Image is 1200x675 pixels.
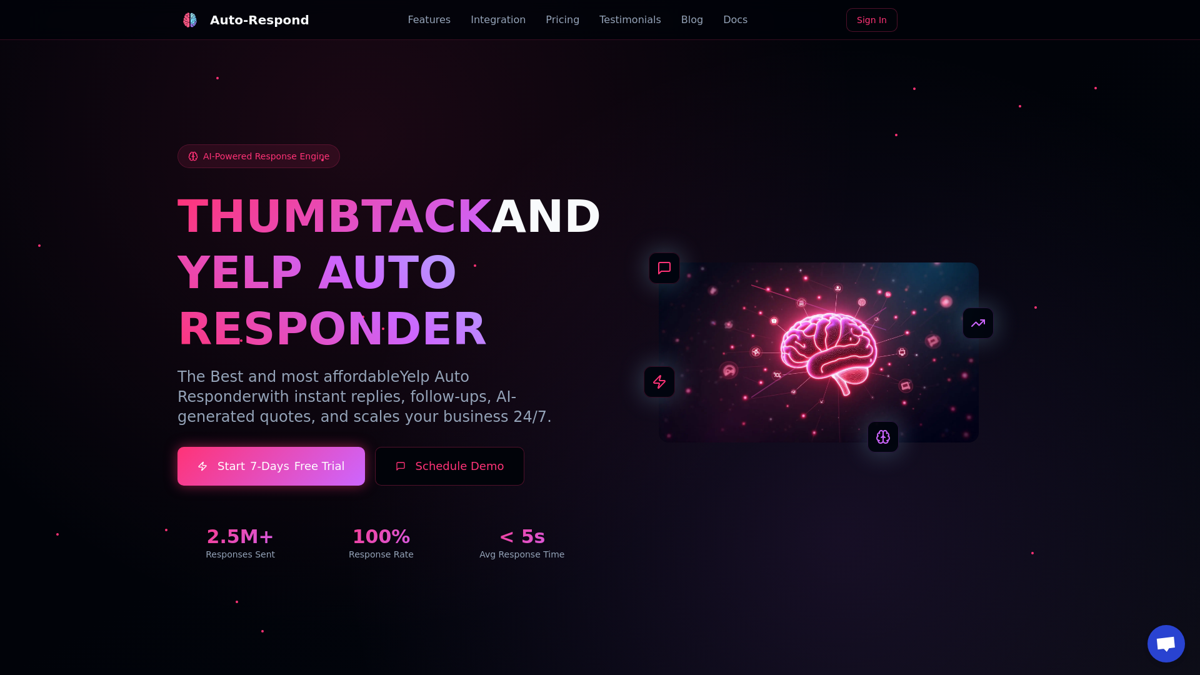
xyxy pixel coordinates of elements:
div: Responses Sent [177,548,303,561]
a: Sign In [846,8,897,32]
h1: YELP AUTO RESPONDER [177,244,585,357]
a: Auto-Respond LogoAuto-Respond [177,7,309,32]
img: AI Neural Network Brain [659,262,979,442]
a: Docs [723,12,747,27]
span: 7-Days [250,457,289,475]
a: Testimonials [599,12,661,27]
a: Integration [471,12,526,27]
div: Open chat [1147,625,1185,662]
span: THUMBTACK [177,190,491,242]
div: Auto-Respond [210,11,309,29]
a: Pricing [546,12,579,27]
span: AI-Powered Response Engine [203,150,329,162]
span: Yelp Auto Responder [177,368,469,406]
span: AND [491,190,601,242]
a: Blog [681,12,703,27]
p: The Best and most affordable with instant replies, follow-ups, AI-generated quotes, and scales yo... [177,367,585,427]
button: Schedule Demo [375,447,525,486]
div: 2.5M+ [177,526,303,548]
div: Response Rate [318,548,444,561]
a: Features [407,12,451,27]
a: Start7-DaysFree Trial [177,447,365,486]
img: Auto-Respond Logo [182,12,197,27]
iframe: Sign in with Google Button [901,7,1029,34]
div: < 5s [459,526,585,548]
div: 100% [318,526,444,548]
div: Avg Response Time [459,548,585,561]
